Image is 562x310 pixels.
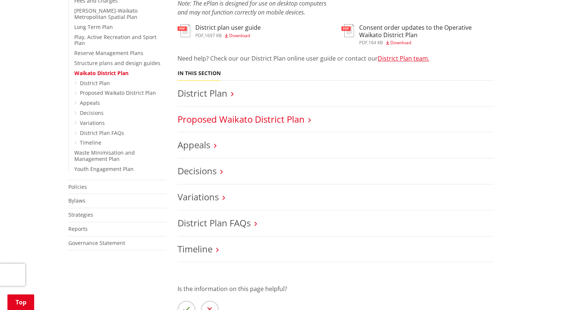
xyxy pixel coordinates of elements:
h3: Consent order updates to the Operative Waikato District Plan [359,24,494,38]
div: , [195,33,261,38]
span: Download [390,39,411,46]
a: Proposed Waikato District Plan [80,89,156,96]
a: Bylaws [68,197,85,204]
div: , [359,41,494,45]
a: Timeline [80,139,101,146]
a: Waste Minimisation and Management Plan [74,149,135,162]
a: Reserve Management Plans [74,49,143,56]
img: document-pdf.svg [178,24,190,37]
a: Appeals [178,139,210,151]
a: Proposed Waikato District Plan [178,113,305,125]
a: District plan user guide pdf,1697 KB Download [178,24,261,38]
a: Play, Active Recreation and Sport Plan [74,33,156,47]
span: 164 KB [368,39,383,46]
a: District Plan [80,80,110,87]
a: Policies [68,183,87,190]
a: Long Term Plan [74,23,113,30]
a: Timeline [178,243,212,255]
a: Structure plans and design guides [74,59,160,67]
h3: District plan user guide [195,24,261,31]
span: pdf [195,32,204,39]
a: Reports [68,225,88,232]
a: District Plan FAQs [178,217,251,229]
a: District Plan FAQs [80,129,124,136]
a: Governance Statement [68,239,125,246]
iframe: Messenger Launcher [528,279,555,306]
h5: In this section [178,70,221,77]
a: Strategies [68,211,93,218]
a: Variations [80,119,105,126]
a: District Plan [178,87,227,99]
span: pdf [359,39,367,46]
a: Waikato District Plan [74,70,129,77]
p: Need help? Check our our District Plan online user guide or contact our [178,54,494,63]
a: Youth Engagement Plan [74,165,134,172]
a: Appeals [80,99,100,106]
a: District Plan team. [378,54,429,62]
a: Consent order updates to the Operative Waikato District Plan pdf,164 KB Download [341,24,494,45]
p: Is the information on this page helpful? [178,284,494,293]
a: Decisions [178,165,217,177]
span: 1697 KB [205,32,222,39]
a: Top [7,294,34,310]
a: [PERSON_NAME]-Waikato Metropolitan Spatial Plan [74,7,137,20]
a: Decisions [80,109,104,116]
span: Download [229,32,250,39]
a: Variations [178,191,219,203]
img: document-pdf.svg [341,24,354,37]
